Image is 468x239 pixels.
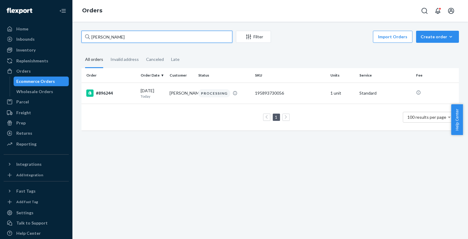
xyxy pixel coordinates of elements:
button: Open notifications [432,5,444,17]
th: Order [81,68,138,83]
div: PROCESSING [198,89,230,97]
a: Freight [4,108,69,118]
th: SKU [253,68,328,83]
a: Inbounds [4,34,69,44]
th: Order Date [138,68,167,83]
div: Reporting [16,141,37,147]
p: Standard [359,90,411,96]
a: Settings [4,208,69,218]
div: Inventory [16,47,36,53]
div: Parcel [16,99,29,105]
th: Units [328,68,357,83]
div: Home [16,26,28,32]
div: #896244 [86,90,136,97]
div: Create order [421,34,454,40]
div: Invalid address [110,52,139,67]
div: Help Center [16,230,41,236]
button: Create order [416,31,459,43]
a: Home [4,24,69,34]
th: Status [196,68,253,83]
div: All orders [85,52,103,68]
td: 1 unit [328,83,357,104]
div: Returns [16,130,32,136]
button: Filter [236,31,271,43]
a: Orders [4,66,69,76]
div: Add Integration [16,172,43,178]
a: Reporting [4,139,69,149]
a: Add Fast Tag [4,198,69,206]
div: Freight [16,110,31,116]
th: Fee [414,68,459,83]
td: [PERSON_NAME] [167,83,196,104]
button: Close Navigation [57,5,69,17]
div: Late [171,52,180,67]
a: Returns [4,128,69,138]
a: Talk to Support [4,218,69,228]
a: Orders [82,7,102,14]
button: Fast Tags [4,186,69,196]
a: Wholesale Orders [14,87,69,96]
div: Talk to Support [16,220,48,226]
p: Today [141,94,165,99]
div: Add Fast Tag [16,199,38,204]
div: [DATE] [141,88,165,99]
div: Inbounds [16,36,35,42]
a: Help Center [4,228,69,238]
div: Prep [16,120,26,126]
div: Wholesale Orders [17,89,53,95]
button: Integrations [4,159,69,169]
div: Ecommerce Orders [17,78,55,84]
a: Prep [4,118,69,128]
span: 100 results per page [408,115,447,120]
div: Settings [16,210,33,216]
img: Flexport logo [7,8,32,14]
div: Orders [16,68,31,74]
input: Search orders [81,31,232,43]
ol: breadcrumbs [77,2,107,20]
div: Filter [236,34,271,40]
th: Service [357,68,414,83]
div: Integrations [16,161,42,167]
a: Ecommerce Orders [14,77,69,86]
button: Open Search Box [419,5,431,17]
div: 195893730056 [255,90,326,96]
div: Customer [170,73,194,78]
button: Import Orders [373,31,412,43]
div: Replenishments [16,58,48,64]
a: Replenishments [4,56,69,66]
div: Fast Tags [16,188,36,194]
a: Page 1 is your current page [274,115,279,120]
button: Open account menu [445,5,457,17]
button: Help Center [451,104,463,135]
div: Canceled [146,52,164,67]
a: Add Integration [4,171,69,179]
a: Parcel [4,97,69,107]
a: Inventory [4,45,69,55]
